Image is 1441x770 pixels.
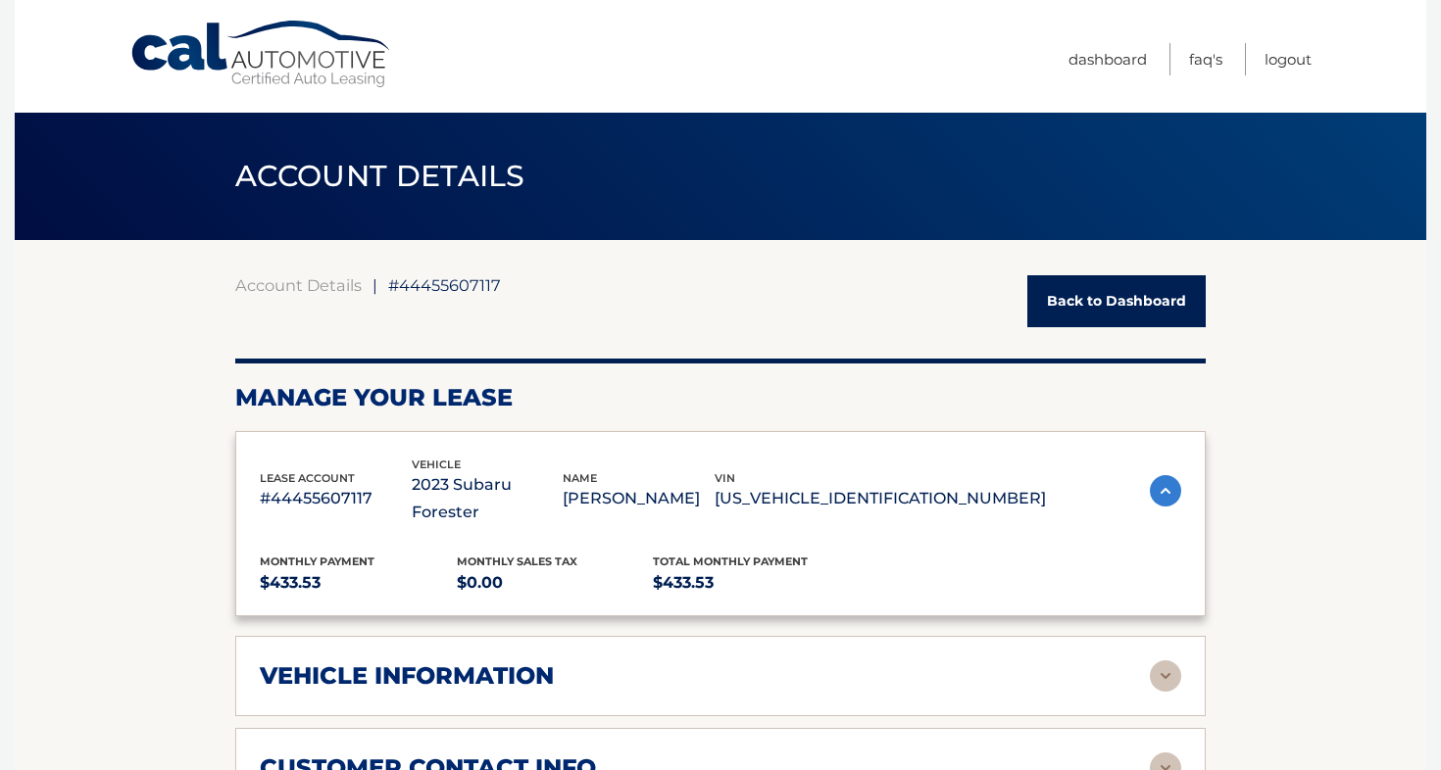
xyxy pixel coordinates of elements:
[1027,275,1206,327] a: Back to Dashboard
[235,383,1206,412] h2: Manage Your Lease
[373,275,377,295] span: |
[563,471,597,485] span: name
[1265,43,1312,75] a: Logout
[653,554,808,568] span: Total Monthly Payment
[412,457,461,471] span: vehicle
[260,471,355,485] span: lease account
[260,661,554,691] h2: vehicle information
[260,569,457,597] p: $433.53
[1150,475,1181,506] img: accordion-active.svg
[1068,43,1147,75] a: Dashboard
[235,275,362,295] a: Account Details
[388,275,501,295] span: #44455607117
[260,485,412,512] p: #44455607117
[235,158,525,194] span: ACCOUNT DETAILS
[412,471,564,526] p: 2023 Subaru Forester
[563,485,715,512] p: [PERSON_NAME]
[715,471,735,485] span: vin
[1150,660,1181,692] img: accordion-rest.svg
[715,485,1046,512] p: [US_VEHICLE_IDENTIFICATION_NUMBER]
[457,569,654,597] p: $0.00
[1189,43,1222,75] a: FAQ's
[129,20,394,89] a: Cal Automotive
[260,554,374,568] span: Monthly Payment
[653,569,850,597] p: $433.53
[457,554,577,568] span: Monthly sales Tax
